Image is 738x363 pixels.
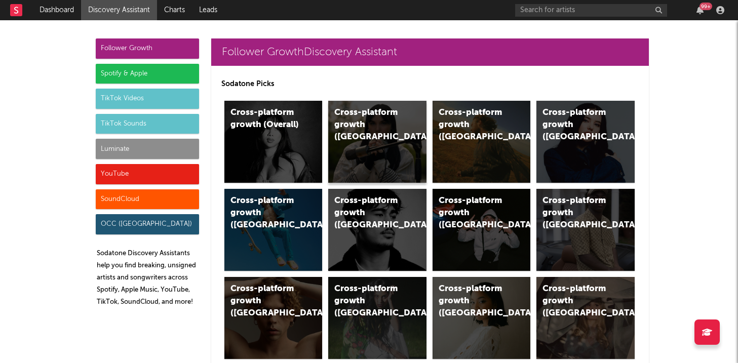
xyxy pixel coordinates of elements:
p: Sodatone Picks [221,78,639,90]
a: Cross-platform growth ([GEOGRAPHIC_DATA]) [224,277,323,359]
a: Cross-platform growth ([GEOGRAPHIC_DATA]) [328,277,426,359]
div: Cross-platform growth ([GEOGRAPHIC_DATA]) [439,107,508,143]
div: Cross-platform growth ([GEOGRAPHIC_DATA]) [542,195,611,231]
div: Luminate [96,139,199,159]
div: Cross-platform growth ([GEOGRAPHIC_DATA]) [334,107,403,143]
p: Sodatone Discovery Assistants help you find breaking, unsigned artists and songwriters across Spo... [97,248,199,308]
div: TikTok Sounds [96,114,199,134]
a: Cross-platform growth ([GEOGRAPHIC_DATA]) [433,101,531,183]
a: Cross-platform growth ([GEOGRAPHIC_DATA]) [328,189,426,271]
div: Cross-platform growth ([GEOGRAPHIC_DATA]/GSA) [439,195,508,231]
div: SoundCloud [96,189,199,210]
input: Search for artists [515,4,667,17]
a: Cross-platform growth (Overall) [224,101,323,183]
div: Cross-platform growth ([GEOGRAPHIC_DATA]) [230,283,299,319]
div: Cross-platform growth ([GEOGRAPHIC_DATA]) [542,283,611,319]
div: 99 + [700,3,712,10]
div: Cross-platform growth ([GEOGRAPHIC_DATA]) [230,195,299,231]
div: Follower Growth [96,38,199,59]
a: Cross-platform growth ([GEOGRAPHIC_DATA]) [536,277,635,359]
div: Spotify & Apple [96,64,199,84]
a: Cross-platform growth ([GEOGRAPHIC_DATA]/GSA) [433,189,531,271]
a: Cross-platform growth ([GEOGRAPHIC_DATA]) [536,101,635,183]
div: Cross-platform growth ([GEOGRAPHIC_DATA]) [542,107,611,143]
a: Cross-platform growth ([GEOGRAPHIC_DATA]) [328,101,426,183]
a: Follower GrowthDiscovery Assistant [211,38,649,66]
div: Cross-platform growth ([GEOGRAPHIC_DATA]) [439,283,508,319]
div: TikTok Videos [96,89,199,109]
a: Cross-platform growth ([GEOGRAPHIC_DATA]) [433,277,531,359]
a: Cross-platform growth ([GEOGRAPHIC_DATA]) [536,189,635,271]
div: Cross-platform growth ([GEOGRAPHIC_DATA]) [334,283,403,319]
div: OCC ([GEOGRAPHIC_DATA]) [96,214,199,234]
button: 99+ [696,6,704,14]
div: Cross-platform growth (Overall) [230,107,299,131]
div: Cross-platform growth ([GEOGRAPHIC_DATA]) [334,195,403,231]
div: YouTube [96,164,199,184]
a: Cross-platform growth ([GEOGRAPHIC_DATA]) [224,189,323,271]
